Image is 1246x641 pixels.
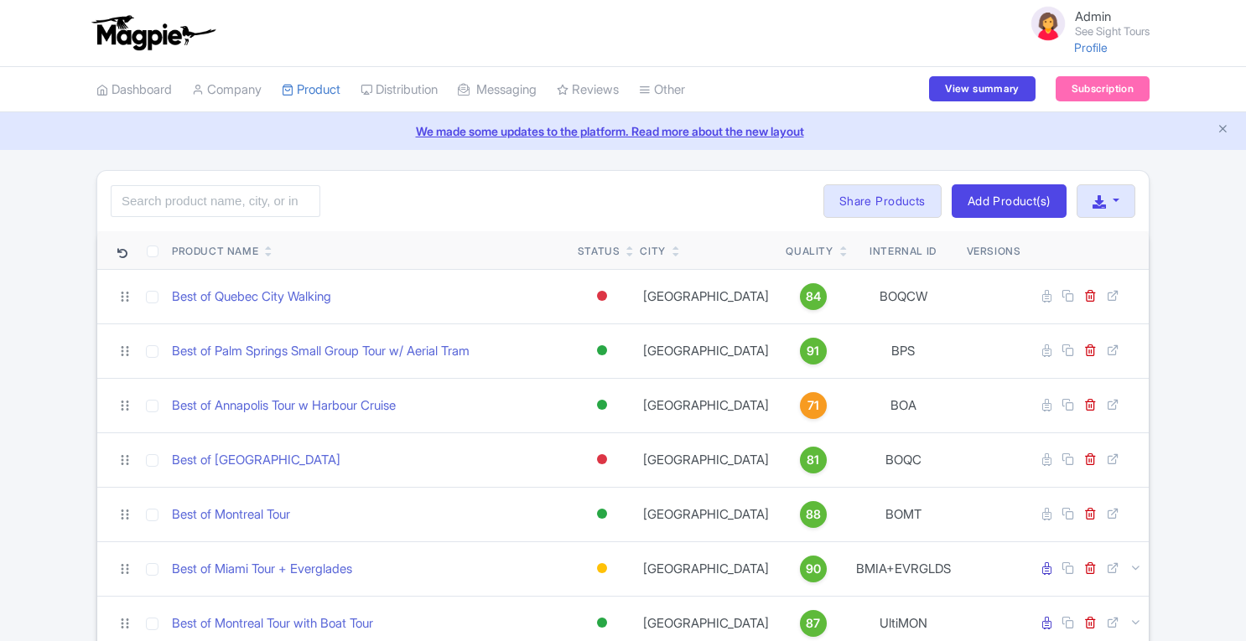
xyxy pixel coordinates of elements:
a: Product [282,67,340,113]
span: 88 [806,505,821,524]
div: Active [594,611,610,635]
td: [GEOGRAPHIC_DATA] [633,323,779,378]
button: Close announcement [1217,121,1229,140]
a: Company [192,67,262,113]
a: Best of Quebec City Walking [172,287,331,307]
a: 91 [786,338,839,364]
img: avatar_key_member-9c1dde93af8b07d7383eb8b5fb890c87.png [1028,3,1068,44]
div: Active [594,339,610,363]
td: [GEOGRAPHIC_DATA] [633,378,779,432]
a: Dashboard [96,67,172,113]
span: 71 [807,396,819,415]
a: We made some updates to the platform. Read more about the new layout [10,122,1236,140]
a: 87 [786,610,839,637]
div: City [640,244,665,259]
a: Other [639,67,685,113]
a: Best of Montreal Tour [172,505,290,525]
a: 88 [786,501,839,528]
input: Search product name, city, or interal id [111,185,320,217]
a: Reviews [557,67,619,113]
th: Internal ID [847,231,960,270]
div: Product Name [172,244,258,259]
span: 87 [806,614,820,633]
td: BPS [847,323,960,378]
div: Status [578,244,620,259]
div: Inactive [594,447,610,472]
a: 71 [786,392,839,419]
a: Add Product(s) [952,184,1067,218]
td: [GEOGRAPHIC_DATA] [633,269,779,323]
a: Best of Montreal Tour with Boat Tour [172,614,373,633]
span: 91 [807,342,819,360]
span: Admin [1075,8,1111,24]
td: [GEOGRAPHIC_DATA] [633,432,779,487]
div: Building [594,556,610,581]
td: BMIA+EVRGLDS [847,541,960,596]
a: 81 [786,447,839,473]
th: Versions [960,231,1028,270]
small: See Sight Tours [1075,26,1150,37]
td: [GEOGRAPHIC_DATA] [633,487,779,541]
a: View summary [929,76,1035,101]
span: 81 [807,451,819,469]
span: 84 [806,287,821,306]
div: Active [594,502,610,526]
div: Quality [786,244,833,259]
a: Distribution [361,67,438,113]
a: Admin See Sight Tours [1018,3,1150,44]
img: logo-ab69f6fb50320c5b225c76a69d11143b.png [88,14,218,51]
td: [GEOGRAPHIC_DATA] [633,541,779,596]
a: Best of Miami Tour + Everglades [172,560,352,579]
div: Inactive [594,284,610,308]
td: BOQC [847,432,960,487]
a: Subscription [1056,76,1150,101]
a: Best of Palm Springs Small Group Tour w/ Aerial Tram [172,342,470,361]
a: Messaging [458,67,537,113]
a: 90 [786,556,839,582]
td: BOQCW [847,269,960,323]
a: Best of [GEOGRAPHIC_DATA] [172,451,340,470]
td: BOA [847,378,960,432]
a: Share Products [823,184,942,218]
a: 84 [786,283,839,310]
span: 90 [806,560,821,578]
a: Profile [1074,40,1108,54]
div: Active [594,393,610,417]
a: Best of Annapolis Tour w Harbour Cruise [172,396,396,416]
td: BOMT [847,487,960,541]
